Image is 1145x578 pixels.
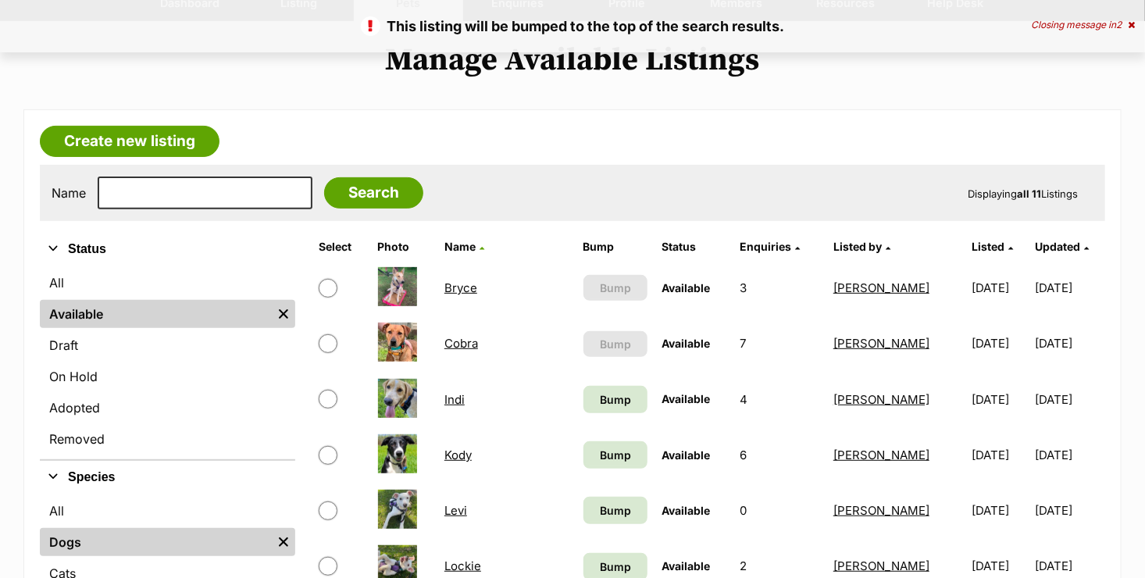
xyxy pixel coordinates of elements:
[833,280,929,295] a: [PERSON_NAME]
[966,373,1034,426] td: [DATE]
[972,240,1005,253] span: Listed
[833,503,929,518] a: [PERSON_NAME]
[734,261,826,315] td: 3
[444,240,476,253] span: Name
[16,16,1129,37] p: This listing will be bumped to the top of the search results.
[972,240,1014,253] a: Listed
[583,441,648,469] a: Bump
[734,316,826,370] td: 7
[40,528,272,556] a: Dogs
[734,428,826,482] td: 6
[600,336,631,352] span: Bump
[583,275,648,301] button: Bump
[378,323,417,362] img: Cobra
[600,280,631,296] span: Bump
[40,467,295,487] button: Species
[1036,373,1104,426] td: [DATE]
[272,300,295,328] a: Remove filter
[833,240,890,253] a: Listed by
[1036,316,1104,370] td: [DATE]
[740,240,792,253] span: translation missing: en.admin.listings.index.attributes.enquiries
[372,234,437,259] th: Photo
[1031,20,1135,30] div: Closing message in
[734,483,826,537] td: 0
[966,483,1034,537] td: [DATE]
[40,331,295,359] a: Draft
[577,234,655,259] th: Bump
[444,503,467,518] a: Levi
[40,497,295,525] a: All
[40,362,295,391] a: On Hold
[444,240,484,253] a: Name
[966,428,1034,482] td: [DATE]
[662,448,710,462] span: Available
[966,261,1034,315] td: [DATE]
[1036,483,1104,537] td: [DATE]
[52,186,86,200] label: Name
[740,240,801,253] a: Enquiries
[833,336,929,351] a: [PERSON_NAME]
[1036,240,1081,253] span: Updated
[312,234,369,259] th: Select
[662,281,710,294] span: Available
[662,392,710,405] span: Available
[444,448,472,462] a: Kody
[1036,261,1104,315] td: [DATE]
[1036,240,1090,253] a: Updated
[40,266,295,459] div: Status
[662,337,710,350] span: Available
[600,502,631,519] span: Bump
[583,497,648,524] a: Bump
[1017,187,1041,200] strong: all 11
[40,394,295,422] a: Adopted
[40,300,272,328] a: Available
[966,316,1034,370] td: [DATE]
[1036,428,1104,482] td: [DATE]
[444,392,465,407] a: Indi
[833,240,882,253] span: Listed by
[600,447,631,463] span: Bump
[833,558,929,573] a: [PERSON_NAME]
[600,391,631,408] span: Bump
[40,239,295,259] button: Status
[40,269,295,297] a: All
[444,558,481,573] a: Lockie
[655,234,733,259] th: Status
[272,528,295,556] a: Remove filter
[583,331,648,357] button: Bump
[833,392,929,407] a: [PERSON_NAME]
[40,425,295,453] a: Removed
[662,559,710,573] span: Available
[662,504,710,517] span: Available
[968,187,1078,200] span: Displaying Listings
[600,558,631,575] span: Bump
[583,386,648,413] a: Bump
[833,448,929,462] a: [PERSON_NAME]
[734,373,826,426] td: 4
[40,126,219,157] a: Create new listing
[1116,19,1122,30] span: 2
[444,280,477,295] a: Bryce
[324,177,423,209] input: Search
[444,336,478,351] a: Cobra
